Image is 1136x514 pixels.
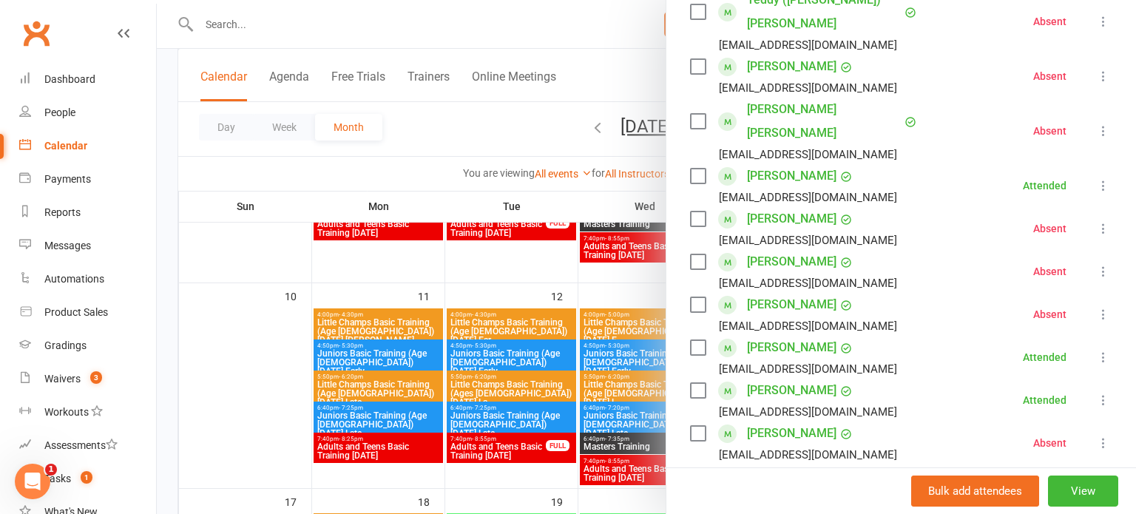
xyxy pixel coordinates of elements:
div: People [44,106,75,118]
div: Assessments [44,439,118,451]
a: [PERSON_NAME] [747,207,836,231]
iframe: Intercom live chat [15,464,50,499]
div: Tasks [44,473,71,484]
div: Absent [1033,126,1066,136]
div: [EMAIL_ADDRESS][DOMAIN_NAME] [719,359,897,379]
a: Calendar [19,129,156,163]
a: [PERSON_NAME] [747,293,836,317]
span: 1 [81,471,92,484]
button: Bulk add attendees [911,476,1039,507]
a: [PERSON_NAME] [PERSON_NAME] [747,98,901,145]
div: Dashboard [44,73,95,85]
div: Attended [1023,352,1066,362]
a: Payments [19,163,156,196]
div: Attended [1023,180,1066,191]
div: Product Sales [44,306,108,318]
div: [EMAIL_ADDRESS][DOMAIN_NAME] [719,188,897,207]
div: [EMAIL_ADDRESS][DOMAIN_NAME] [719,231,897,250]
span: 1 [45,464,57,476]
div: Absent [1033,438,1066,448]
a: [PERSON_NAME] [747,336,836,359]
div: Absent [1033,223,1066,234]
div: Absent [1033,16,1066,27]
div: Reports [44,206,81,218]
span: 3 [90,371,102,384]
div: Calendar [44,140,87,152]
div: Workouts [44,406,89,418]
a: Product Sales [19,296,156,329]
div: Messages [44,240,91,251]
a: Messages [19,229,156,263]
div: Attended [1023,395,1066,405]
a: [PERSON_NAME] [747,422,836,445]
a: [PERSON_NAME] [747,379,836,402]
div: [EMAIL_ADDRESS][DOMAIN_NAME] [719,35,897,55]
div: [EMAIL_ADDRESS][DOMAIN_NAME] [719,274,897,293]
a: Tasks 1 [19,462,156,496]
div: Gradings [44,339,87,351]
a: Automations [19,263,156,296]
a: Gradings [19,329,156,362]
a: [PERSON_NAME] [747,164,836,188]
div: [EMAIL_ADDRESS][DOMAIN_NAME] [719,445,897,464]
div: Automations [44,273,104,285]
div: Absent [1033,71,1066,81]
a: Reports [19,196,156,229]
a: Dashboard [19,63,156,96]
a: Workouts [19,396,156,429]
div: [EMAIL_ADDRESS][DOMAIN_NAME] [719,317,897,336]
a: Clubworx [18,15,55,52]
a: [PERSON_NAME] [747,55,836,78]
a: [PERSON_NAME] [747,250,836,274]
div: [EMAIL_ADDRESS][DOMAIN_NAME] [719,145,897,164]
div: [EMAIL_ADDRESS][DOMAIN_NAME] [719,78,897,98]
div: Waivers [44,373,81,385]
div: Absent [1033,266,1066,277]
button: View [1048,476,1118,507]
div: [EMAIL_ADDRESS][DOMAIN_NAME] [719,402,897,422]
a: Waivers 3 [19,362,156,396]
div: Payments [44,173,91,185]
div: Absent [1033,309,1066,319]
a: Assessments [19,429,156,462]
a: People [19,96,156,129]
